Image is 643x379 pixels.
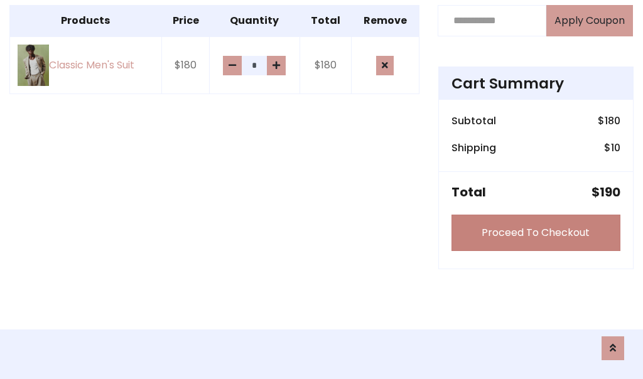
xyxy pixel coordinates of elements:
[451,115,496,127] h6: Subtotal
[611,141,620,155] span: 10
[604,142,620,154] h6: $
[300,5,351,36] th: Total
[161,36,210,94] td: $180
[10,5,162,36] th: Products
[598,115,620,127] h6: $
[210,5,300,36] th: Quantity
[161,5,210,36] th: Price
[605,114,620,128] span: 180
[546,5,633,36] button: Apply Coupon
[451,184,486,200] h5: Total
[451,75,620,92] h4: Cart Summary
[451,215,620,251] a: Proceed To Checkout
[18,45,154,87] a: Classic Men's Suit
[600,183,620,201] span: 190
[451,142,496,154] h6: Shipping
[592,184,620,200] h5: $
[351,5,419,36] th: Remove
[300,36,351,94] td: $180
